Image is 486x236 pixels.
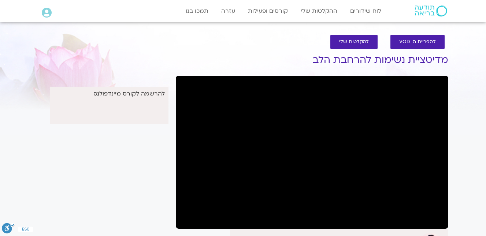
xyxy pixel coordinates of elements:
p: להרשמה לקורס מיינדפולנס [54,89,165,99]
a: קורסים ופעילות [244,4,292,18]
a: לספריית ה-VOD [390,35,445,49]
span: להקלטות שלי [339,39,369,45]
a: לוח שידורים [346,4,385,18]
a: ההקלטות שלי [297,4,341,18]
a: להקלטות שלי [330,35,378,49]
span: לספריית ה-VOD [399,39,436,45]
a: עזרה [218,4,239,18]
a: תמכו בנו [182,4,212,18]
h1: מדיטציית נשימות להרחבת הלב [176,55,448,65]
img: תודעה בריאה [415,5,447,16]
